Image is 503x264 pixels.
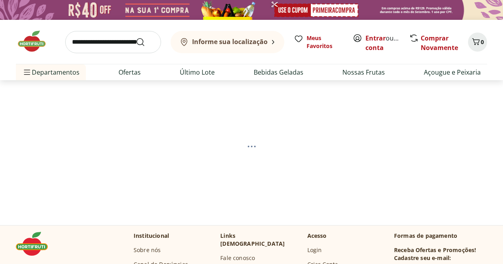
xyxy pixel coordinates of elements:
[254,67,303,77] a: Bebidas Geladas
[394,254,451,262] h3: Cadastre seu e-mail:
[307,232,327,240] p: Acesso
[365,34,386,42] a: Entrar
[136,37,155,47] button: Submit Search
[394,232,487,240] p: Formas de pagamento
[307,246,322,254] a: Login
[365,33,401,52] span: ou
[307,34,343,50] span: Meus Favoritos
[65,31,161,53] input: search
[171,31,284,53] button: Informe sua localização
[468,33,487,52] button: Carrinho
[134,232,169,240] p: Institucional
[192,37,268,46] b: Informe sua localização
[220,254,255,262] a: Fale conosco
[424,67,481,77] a: Açougue e Peixaria
[118,67,141,77] a: Ofertas
[421,34,458,52] a: Comprar Novamente
[294,34,343,50] a: Meus Favoritos
[16,29,56,53] img: Hortifruti
[180,67,215,77] a: Último Lote
[220,232,301,248] p: Links [DEMOGRAPHIC_DATA]
[22,63,32,82] button: Menu
[16,232,56,256] img: Hortifruti
[134,246,161,254] a: Sobre nós
[481,38,484,46] span: 0
[22,63,80,82] span: Departamentos
[342,67,385,77] a: Nossas Frutas
[394,246,476,254] h3: Receba Ofertas e Promoções!
[365,34,409,52] a: Criar conta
